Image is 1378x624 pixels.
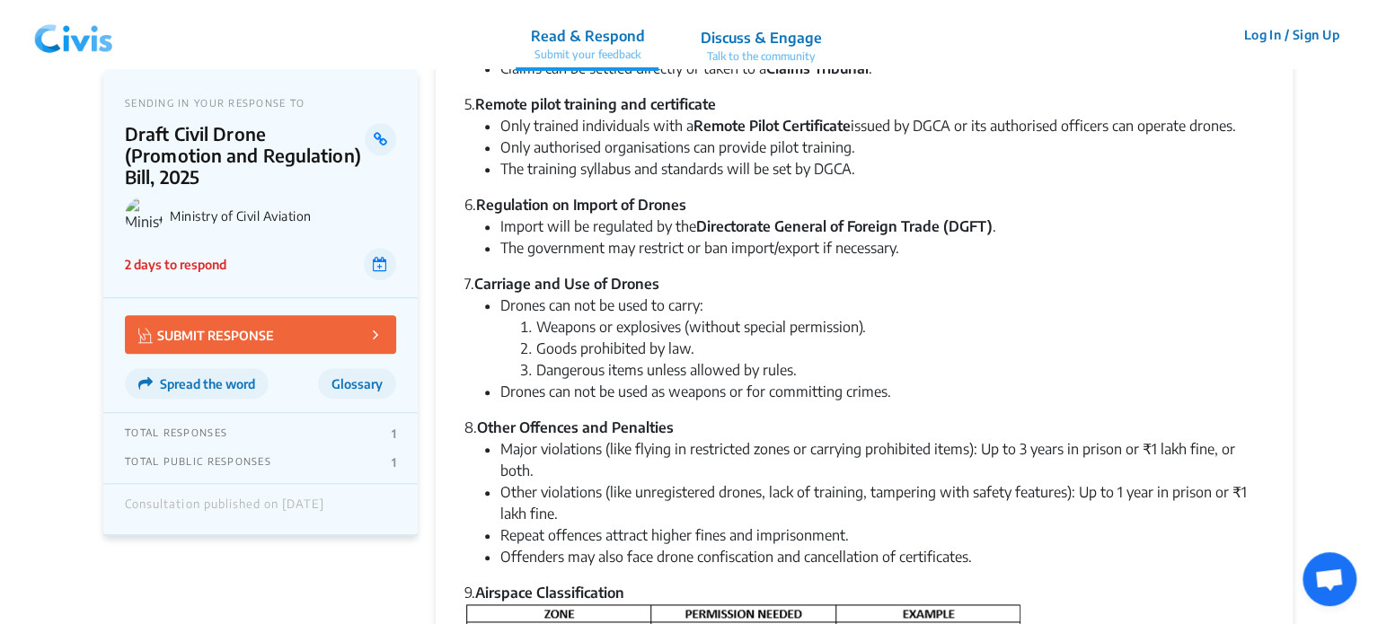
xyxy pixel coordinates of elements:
[125,123,365,188] p: Draft Civil Drone (Promotion and Regulation) Bill, 2025
[700,48,821,65] p: Talk to the community
[464,194,1264,215] div: 6.
[125,197,163,234] img: Ministry of Civil Aviation logo
[696,217,993,235] strong: Directorate General of Foreign Trade (DGFT)
[530,47,644,63] p: Submit your feedback
[500,381,1264,402] li: Drones can not be used as weapons or for committing crimes.
[475,95,716,113] strong: Remote pilot training and certificate
[475,584,624,602] strong: Airspace Classification
[536,359,1264,381] li: Dangerous items unless allowed by rules.
[536,338,1264,359] li: Goods prohibited by law.
[464,582,1264,603] div: 9.
[500,237,1264,259] li: The government may restrict or ban import/export if necessary.
[530,25,644,47] p: Read & Respond
[1232,21,1351,48] button: Log In / Sign Up
[138,328,153,343] img: Vector.jpg
[500,481,1264,524] li: Other violations (like unregistered drones, lack of training, tampering with safety features): Up...
[700,27,821,48] p: Discuss & Engage
[500,294,1264,381] li: Drones can not be used to carry:
[464,273,1264,294] div: 7.
[138,324,274,345] p: SUBMIT RESPONSE
[500,524,1264,546] li: Repeat offences attract higher fines and imprisonment.
[125,255,226,274] p: 2 days to respond
[318,368,396,399] button: Glossary
[500,136,1264,158] li: Only authorised organisations can provide pilot training.
[392,426,396,441] p: 1
[160,376,255,391] span: Spread the word
[125,97,396,109] p: SENDING IN YOUR RESPONSE TO
[125,368,269,399] button: Spread the word
[1303,552,1356,606] div: Open chat
[27,8,120,62] img: navlogo.png
[536,316,1264,338] li: Weapons or explosives (without special permission).
[474,275,659,293] strong: Carriage and Use of Drones
[392,455,396,470] p: 1
[500,115,1264,136] li: Only trained individuals with a issued by DGCA or its authorised officers can operate drones.
[125,497,324,521] div: Consultation published on [DATE]
[125,426,227,441] p: TOTAL RESPONSES
[500,215,1264,237] li: Import will be regulated by the .
[500,546,1264,567] li: Offenders may also face drone confiscation and cancellation of certificates.
[125,315,396,354] button: SUBMIT RESPONSE
[170,208,396,224] p: Ministry of Civil Aviation
[331,376,383,391] span: Glossary
[500,438,1264,481] li: Major violations (like flying in restricted zones or carrying prohibited items): Up to 3 years in...
[476,196,686,214] strong: Regulation on Import of Drones
[477,418,674,436] strong: Other Offences and Penalties
[500,158,1264,180] li: The training syllabus and standards will be set by DGCA.
[693,117,851,135] strong: Remote Pilot Certificate
[464,93,1264,115] div: 5.
[464,417,1264,438] div: 8.
[125,455,271,470] p: TOTAL PUBLIC RESPONSES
